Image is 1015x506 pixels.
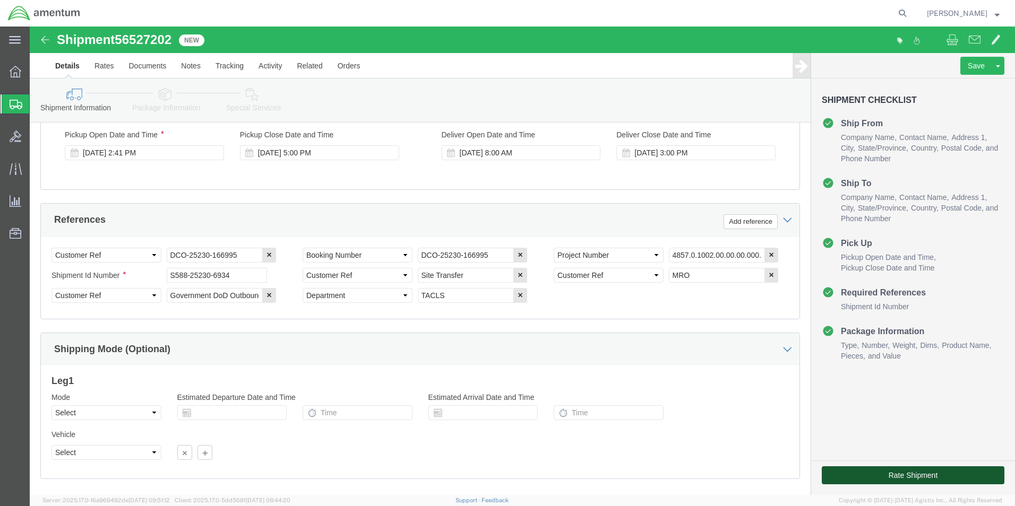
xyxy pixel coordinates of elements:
[128,497,170,503] span: [DATE] 09:51:12
[455,497,482,503] a: Support
[481,497,509,503] a: Feedback
[926,7,1000,20] button: [PERSON_NAME]
[175,497,290,503] span: Client: 2025.17.0-5dd568f
[42,497,170,503] span: Server: 2025.17.0-16a969492de
[246,497,290,503] span: [DATE] 08:44:20
[927,7,987,19] span: Michael Mitchell
[7,5,81,21] img: logo
[839,496,1002,505] span: Copyright © [DATE]-[DATE] Agistix Inc., All Rights Reserved
[30,27,1015,495] iframe: FS Legacy Container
